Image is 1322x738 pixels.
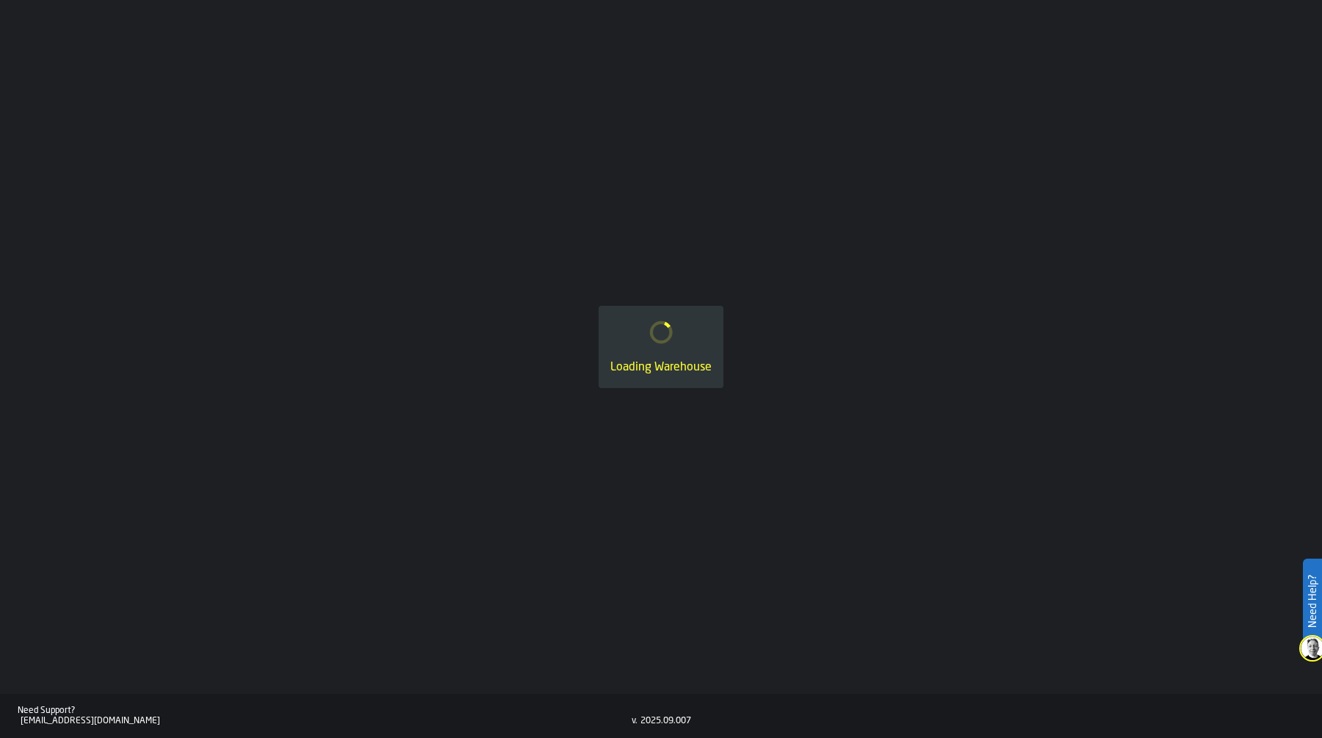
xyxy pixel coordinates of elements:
[632,716,637,726] div: v.
[640,716,691,726] div: 2025.09.007
[21,716,632,726] div: [EMAIL_ADDRESS][DOMAIN_NAME]
[18,706,632,726] a: Need Support?[EMAIL_ADDRESS][DOMAIN_NAME]
[610,359,712,376] div: Loading Warehouse
[18,706,632,716] div: Need Support?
